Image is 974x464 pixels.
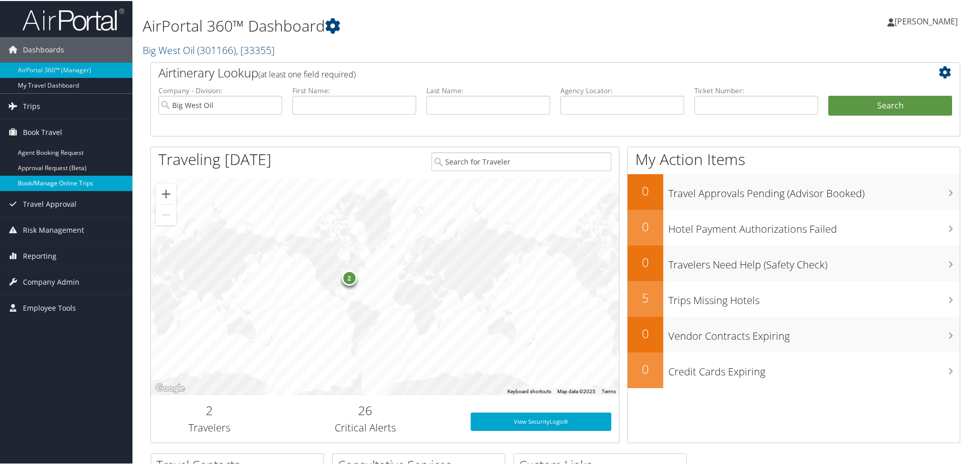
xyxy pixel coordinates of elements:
[341,269,357,285] div: 2
[23,242,57,268] span: Reporting
[258,68,356,79] span: (at least one field required)
[23,119,62,144] span: Book Travel
[560,85,684,95] label: Agency Locator:
[557,388,596,393] span: Map data ©2025
[628,148,960,169] h1: My Action Items
[628,324,663,341] h2: 0
[23,294,76,320] span: Employee Tools
[628,288,663,306] h2: 5
[22,7,124,31] img: airportal-logo.png
[628,316,960,351] a: 0Vendor Contracts Expiring
[887,5,968,36] a: [PERSON_NAME]
[628,280,960,316] a: 5Trips Missing Hotels
[158,420,260,434] h3: Travelers
[426,85,550,95] label: Last Name:
[23,36,64,62] span: Dashboards
[628,244,960,280] a: 0Travelers Need Help (Safety Check)
[143,42,275,56] a: Big West Oil
[628,181,663,199] h2: 0
[158,401,260,418] h2: 2
[668,287,960,307] h3: Trips Missing Hotels
[156,183,176,203] button: Zoom in
[23,190,76,216] span: Travel Approval
[156,204,176,224] button: Zoom out
[668,180,960,200] h3: Travel Approvals Pending (Advisor Booked)
[668,252,960,271] h3: Travelers Need Help (Safety Check)
[158,148,272,169] h1: Traveling [DATE]
[668,216,960,235] h3: Hotel Payment Authorizations Failed
[628,253,663,270] h2: 0
[828,95,952,115] button: Search
[236,42,275,56] span: , [ 33355 ]
[668,323,960,342] h3: Vendor Contracts Expiring
[292,85,416,95] label: First Name:
[197,42,236,56] span: ( 301166 )
[471,412,611,430] a: View SecurityLogic®
[628,351,960,387] a: 0Credit Cards Expiring
[628,217,663,234] h2: 0
[276,401,455,418] h2: 26
[668,359,960,378] h3: Credit Cards Expiring
[23,93,40,118] span: Trips
[143,14,693,36] h1: AirPortal 360™ Dashboard
[507,387,551,394] button: Keyboard shortcuts
[153,381,187,394] a: Open this area in Google Maps (opens a new window)
[602,388,616,393] a: Terms (opens in new tab)
[23,216,84,242] span: Risk Management
[694,85,818,95] label: Ticket Number:
[628,360,663,377] h2: 0
[158,63,885,80] h2: Airtinerary Lookup
[158,85,282,95] label: Company - Division:
[431,151,611,170] input: Search for Traveler
[153,381,187,394] img: Google
[628,209,960,244] a: 0Hotel Payment Authorizations Failed
[23,268,79,294] span: Company Admin
[895,15,958,26] span: [PERSON_NAME]
[628,173,960,209] a: 0Travel Approvals Pending (Advisor Booked)
[276,420,455,434] h3: Critical Alerts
